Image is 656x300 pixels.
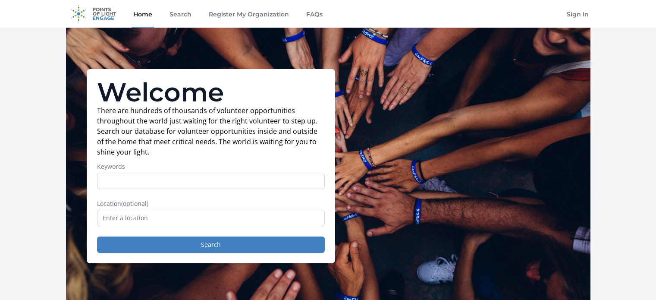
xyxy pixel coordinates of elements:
[97,162,325,171] label: Keywords
[97,199,325,208] label: Location
[97,105,325,157] p: There are hundreds of thousands of volunteer opportunities throughout the world just waiting for ...
[121,199,148,208] span: (optional)
[97,79,325,105] h1: Welcome
[97,237,325,253] button: Search
[97,210,325,226] input: Enter a location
